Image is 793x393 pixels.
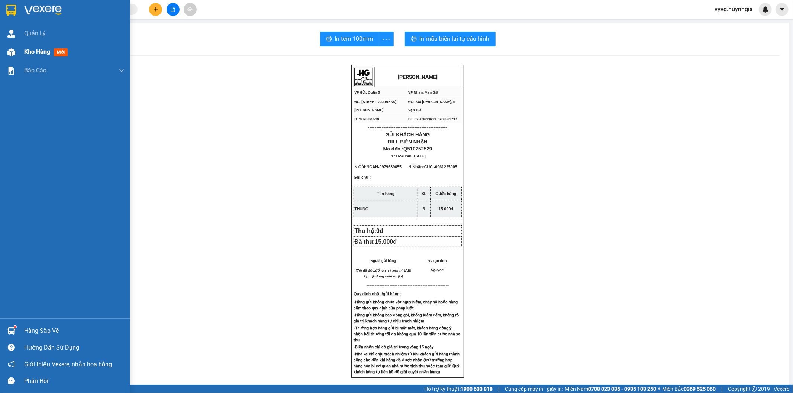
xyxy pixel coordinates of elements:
[379,35,393,44] span: more
[721,385,722,393] span: |
[354,352,460,374] strong: -Nhà xe chỉ chịu trách nhiệm từ khi khách gửi hàng thành công cho đến khi hàng đã được nhận (trừ ...
[403,146,432,152] span: Q510252529
[7,30,15,38] img: warehouse-icon
[588,386,656,392] strong: 0708 023 035 - 0935 103 250
[709,4,759,14] span: vyvg.huynhgia
[423,207,425,211] span: 3
[354,326,460,342] strong: -Trường hợp hàng gửi bị mất mát, khách hàng đòng ý nhận bồi thường tối đa không quá 10 lần tiền c...
[461,386,493,392] strong: 1900 633 818
[64,6,116,15] div: Vạn Giã
[431,268,444,272] span: Nguyên
[776,3,789,16] button: caret-down
[424,165,457,169] span: CÚC -
[24,29,46,38] span: Quản Lý
[367,165,378,169] span: NGÂN
[354,207,368,211] span: THÙNG
[6,15,58,24] div: NGÂN
[420,34,490,43] span: In mẫu biên lai tự cấu hình
[383,146,432,152] span: Mã đơn :
[6,6,58,15] div: Quận 5
[354,292,401,296] strong: Quy định nhận/gửi hàng:
[354,165,402,169] span: N.Gửi:
[409,165,457,169] span: N.Nhận:
[64,7,81,15] span: Nhận:
[6,52,116,62] div: Tên hàng: THÙNG ( : 3 )
[779,6,786,13] span: caret-down
[354,228,386,234] span: Thu hộ:
[24,376,125,387] div: Phản hồi
[354,300,458,311] strong: -Hàng gửi không chứa vật nguy hiểm, cháy nổ hoặc hàng cấm theo quy định của pháp luật
[388,139,428,144] span: BILL BIÊN NHẬN
[7,67,15,75] img: solution-icon
[335,34,373,43] span: In tem 100mm
[354,68,373,86] img: logo
[24,325,125,337] div: Hàng sắp về
[398,74,438,80] strong: [PERSON_NAME]
[354,100,396,112] span: ĐC: [STREET_ADDRESS][PERSON_NAME]
[54,48,68,56] span: mới
[7,327,15,335] img: warehouse-icon
[6,5,16,16] img: logo-vxr
[762,6,769,13] img: icon-new-feature
[8,361,15,368] span: notification
[7,48,15,56] img: warehouse-icon
[379,32,394,46] button: more
[752,386,757,392] span: copyright
[439,207,453,211] span: 15.000đ
[14,326,16,328] sup: 1
[424,385,493,393] span: Hỗ trợ kỹ thuật:
[354,238,397,245] span: Đã thu:
[371,283,449,288] span: -----------------------------------------------
[184,3,197,16] button: aim
[408,91,438,94] span: VP Nhận: Vạn Giã
[386,132,430,137] span: GỬI KHÁCH HÀNG
[320,32,379,46] button: printerIn tem 100mm
[24,48,50,55] span: Kho hàng
[78,52,88,62] span: SL
[368,124,447,130] span: ----------------------------------------------
[375,238,397,245] span: 15.000đ
[408,117,457,121] span: ĐT: 02583633633, 0903563737
[24,360,112,369] span: Giới thiệu Vexere, nhận hoa hồng
[119,68,125,74] span: down
[436,191,457,196] strong: Cước hàng
[8,344,15,351] span: question-circle
[354,175,371,185] span: Ghi chú :
[565,385,656,393] span: Miền Nam
[376,228,383,234] span: 0đ
[411,36,417,43] span: printer
[422,191,427,196] strong: SL
[658,387,660,390] span: ⚪️
[187,7,193,12] span: aim
[170,7,175,12] span: file-add
[435,165,457,169] span: 0961225005
[64,15,116,24] div: CÚC
[6,7,18,15] span: Gửi:
[505,385,563,393] span: Cung cấp máy in - giấy in:
[153,7,158,12] span: plus
[149,3,162,16] button: plus
[8,377,15,384] span: message
[326,36,332,43] span: printer
[24,342,125,353] div: Hướng dẫn sử dụng
[354,345,433,350] strong: -Biên nhận chỉ có giá trị trong vòng 15 ngày
[6,39,59,48] div: 15.000
[167,3,180,16] button: file-add
[396,154,426,158] span: 16:40:48 [DATE]
[6,40,28,48] span: Đã thu :
[24,66,46,75] span: Báo cáo
[662,385,716,393] span: Miền Bắc
[354,313,459,324] strong: -Hàng gửi không bao đóng gói, không kiểm đếm, không rõ giá trị khách hàng tự chịu trách nhiệm
[684,386,716,392] strong: 0369 525 060
[64,24,116,35] div: 0961225005
[356,269,400,272] em: (Tôi đã đọc,đồng ý và xem
[354,117,379,121] span: ĐT:0898395539
[380,165,402,169] span: 0979639655
[6,24,58,35] div: 0979639655
[428,259,447,263] span: NV tạo đơn
[354,91,380,94] span: VP Gửi: Quận 5
[390,154,426,158] span: In :
[371,259,396,263] span: Người gửi hàng
[498,385,499,393] span: |
[367,283,371,288] span: ---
